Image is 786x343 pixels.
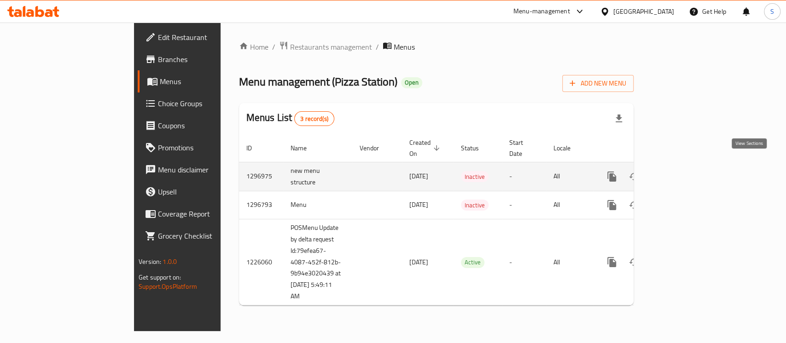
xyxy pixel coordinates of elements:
td: All [546,219,594,305]
td: - [502,219,546,305]
span: Restaurants management [290,41,372,52]
th: Actions [594,134,697,162]
span: Status [461,143,491,154]
span: Add New Menu [570,78,626,89]
span: Name [291,143,319,154]
a: Menus [138,70,265,92]
span: ID [246,143,264,154]
td: Menu [283,191,352,219]
span: Menus [160,76,258,87]
span: [DATE] [409,199,428,211]
span: Grocery Checklist [158,230,258,241]
span: Start Date [509,137,535,159]
li: / [376,41,379,52]
button: more [601,251,623,273]
a: Upsell [138,181,265,203]
button: Change Status [623,166,645,188]
td: All [546,162,594,191]
span: Promotions [158,142,258,153]
a: Branches [138,48,265,70]
span: Active [461,257,484,268]
span: 3 record(s) [295,114,334,123]
div: Menu-management [513,6,570,17]
span: Vendor [360,143,391,154]
li: / [272,41,275,52]
td: - [502,162,546,191]
span: Choice Groups [158,98,258,109]
div: Open [401,77,422,88]
div: Total records count [294,111,334,126]
td: - [502,191,546,219]
span: S [770,6,774,17]
a: Grocery Checklist [138,225,265,247]
table: enhanced table [239,134,697,306]
h2: Menus List [246,111,334,126]
button: Change Status [623,251,645,273]
span: Menus [394,41,415,52]
nav: breadcrumb [239,41,634,53]
span: 1.0.0 [163,256,177,268]
a: Promotions [138,137,265,159]
a: Support.OpsPlatform [139,280,197,292]
button: more [601,166,623,188]
div: Inactive [461,171,489,182]
span: Locale [553,143,582,154]
span: Inactive [461,171,489,182]
span: Branches [158,54,258,65]
button: Add New Menu [562,75,634,92]
td: new menu structure [283,162,352,191]
div: [GEOGRAPHIC_DATA] [613,6,674,17]
td: POSMenu Update by delta request Id:79efea67-4087-452f-812b-9b94e3020439 at [DATE] 5:49:11 AM [283,219,352,305]
span: Upsell [158,186,258,197]
span: [DATE] [409,256,428,268]
span: Version: [139,256,161,268]
a: Coupons [138,114,265,137]
span: Menu management ( Pizza Station ) [239,71,397,92]
a: Choice Groups [138,92,265,114]
td: All [546,191,594,219]
span: [DATE] [409,170,428,182]
span: Get support on: [139,271,181,283]
span: Coupons [158,120,258,131]
a: Edit Restaurant [138,26,265,48]
a: Menu disclaimer [138,159,265,181]
div: Export file [608,108,630,130]
span: Menu disclaimer [158,164,258,175]
button: more [601,194,623,216]
span: Created On [409,137,442,159]
a: Coverage Report [138,203,265,225]
span: Open [401,79,422,86]
a: Restaurants management [279,41,372,53]
span: Coverage Report [158,208,258,219]
span: Inactive [461,200,489,211]
span: Edit Restaurant [158,32,258,43]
